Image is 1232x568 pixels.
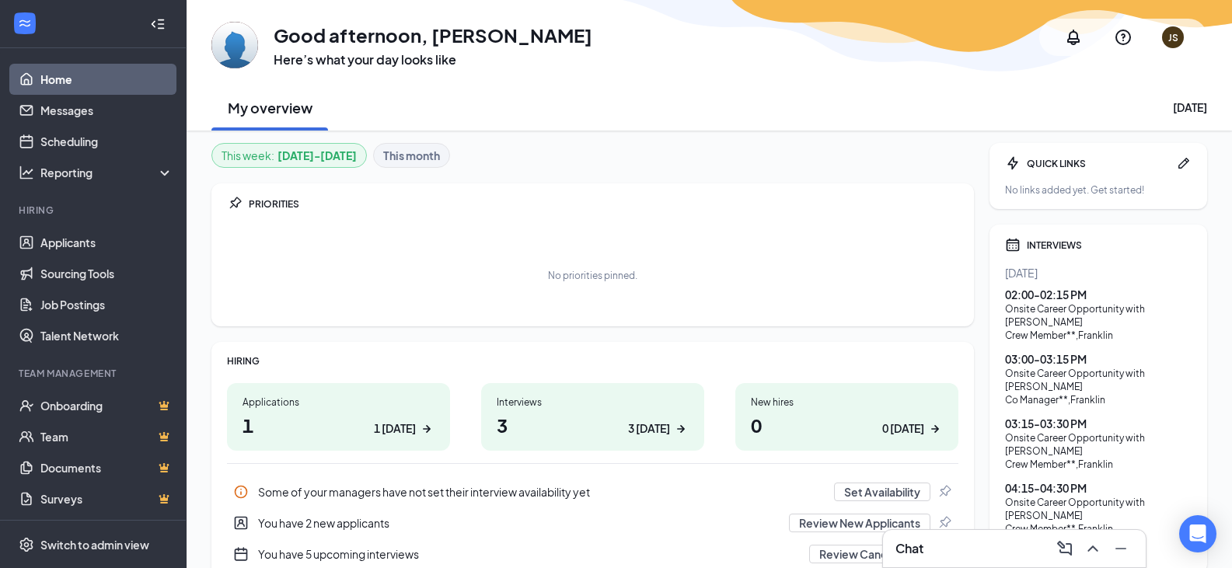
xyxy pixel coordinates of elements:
h1: Good afternoon, [PERSON_NAME] [274,22,592,48]
svg: UserEntity [233,515,249,531]
div: New hires [751,396,943,409]
svg: ArrowRight [673,421,689,437]
svg: Bolt [1005,155,1021,171]
div: PRIORITIES [249,197,958,211]
a: Interviews33 [DATE]ArrowRight [481,383,704,451]
a: Applications11 [DATE]ArrowRight [227,383,450,451]
div: JS [1168,31,1178,44]
a: Job Postings [40,289,173,320]
h1: 1 [243,412,435,438]
svg: Calendar [1005,237,1021,253]
svg: Settings [19,537,34,552]
div: 04:15 - 04:30 PM [1005,480,1192,496]
div: This week : [222,147,357,164]
div: Applications [243,396,435,409]
svg: QuestionInfo [1114,28,1133,47]
div: Switch to admin view [40,537,149,552]
div: Some of your managers have not set their interview availability yet [258,484,825,500]
svg: Pin [937,484,952,500]
div: 03:15 - 03:30 PM [1005,416,1192,431]
button: Review New Applicants [789,514,930,532]
svg: ComposeMessage [1056,539,1074,558]
button: Set Availability [834,483,930,501]
svg: Analysis [19,165,34,180]
div: Open Intercom Messenger [1179,515,1216,552]
div: You have 5 upcoming interviews [258,546,800,562]
svg: WorkstreamLogo [17,16,33,31]
div: 0 [DATE] [882,420,924,437]
div: INTERVIEWS [1027,239,1192,252]
h1: 3 [497,412,689,438]
b: [DATE] - [DATE] [277,147,357,164]
div: You have 2 new applicants [258,515,780,531]
h1: 0 [751,412,943,438]
svg: CalendarNew [233,546,249,562]
div: QUICK LINKS [1027,157,1170,170]
svg: Pen [1176,155,1192,171]
div: 3 [DATE] [628,420,670,437]
img: Jaden Settle [211,22,258,68]
button: ChevronUp [1080,536,1105,561]
div: Onsite Career Opportunity with [PERSON_NAME] [1005,367,1192,393]
div: Some of your managers have not set their interview availability yet [227,476,958,507]
div: [DATE] [1005,265,1192,281]
div: 02:00 - 02:15 PM [1005,287,1192,302]
div: Hiring [19,204,170,217]
div: No priorities pinned. [548,269,637,282]
div: [DATE] [1173,99,1207,115]
h3: Here’s what your day looks like [274,51,592,68]
a: New hires00 [DATE]ArrowRight [735,383,958,451]
a: UserEntityYou have 2 new applicantsReview New ApplicantsPin [227,507,958,538]
b: This month [383,147,440,164]
svg: ArrowRight [419,421,435,437]
svg: Info [233,484,249,500]
svg: Notifications [1064,28,1083,47]
div: 03:00 - 03:15 PM [1005,351,1192,367]
div: Onsite Career Opportunity with [PERSON_NAME] [1005,431,1192,458]
svg: ArrowRight [927,421,943,437]
a: DocumentsCrown [40,452,173,483]
div: You have 2 new applicants [227,507,958,538]
a: TeamCrown [40,421,173,452]
a: OnboardingCrown [40,390,173,421]
svg: Collapse [150,16,166,32]
svg: Pin [227,196,243,211]
a: Applicants [40,227,173,258]
a: Home [40,64,173,95]
a: Talent Network [40,320,173,351]
div: HIRING [227,354,958,368]
div: 1 [DATE] [374,420,416,437]
svg: ChevronUp [1084,539,1102,558]
div: Crew Member** , Franklin [1005,522,1192,535]
a: Scheduling [40,126,173,157]
button: ComposeMessage [1052,536,1077,561]
h2: My overview [228,98,312,117]
svg: Pin [937,515,952,531]
div: Crew Member** , Franklin [1005,329,1192,342]
div: Onsite Career Opportunity with [PERSON_NAME] [1005,496,1192,522]
svg: Minimize [1112,539,1130,558]
div: No links added yet. Get started! [1005,183,1192,197]
button: Minimize [1108,536,1133,561]
button: Review Candidates [809,545,930,563]
div: Reporting [40,165,174,180]
div: Crew Member** , Franklin [1005,458,1192,471]
a: Sourcing Tools [40,258,173,289]
h3: Chat [895,540,923,557]
a: InfoSome of your managers have not set their interview availability yetSet AvailabilityPin [227,476,958,507]
a: Messages [40,95,173,126]
div: Co Manager** , Franklin [1005,393,1192,406]
div: Team Management [19,367,170,380]
div: Onsite Career Opportunity with [PERSON_NAME] [1005,302,1192,329]
div: Interviews [497,396,689,409]
a: SurveysCrown [40,483,173,514]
